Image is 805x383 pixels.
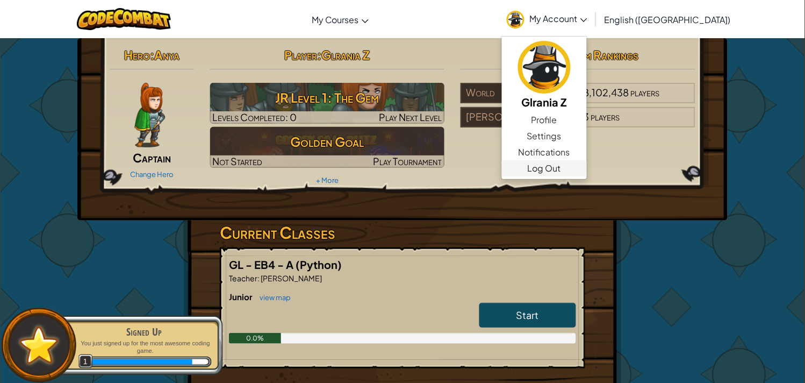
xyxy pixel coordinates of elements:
[461,93,695,105] a: World8,102,438players
[502,144,587,160] a: Notifications
[599,5,736,34] a: English ([GEOGRAPHIC_DATA])
[321,47,370,62] span: Glrania Z
[229,258,296,271] span: GL - EB4 - A
[306,5,374,34] a: My Courses
[220,221,585,245] h3: Current Classes
[229,333,281,344] div: 0.0%
[150,47,154,62] span: :
[502,160,587,176] a: Log Out
[130,170,174,179] a: Change Hero
[77,8,171,30] img: CodeCombat logo
[584,86,629,98] span: 8,102,438
[379,111,442,123] span: Play Next Level
[213,155,263,167] span: Not Started
[154,47,179,62] span: Anya
[213,111,297,123] span: Levels Completed: 0
[260,273,322,283] span: [PERSON_NAME]
[210,83,445,124] a: Play Next Level
[516,309,539,321] span: Start
[461,107,578,127] div: [PERSON_NAME]
[507,11,524,29] img: avatar
[316,176,339,185] a: + More
[133,150,171,165] span: Captain
[461,83,578,103] div: World
[501,2,593,36] a: My Account
[518,41,571,94] img: avatar
[210,86,445,110] h3: JR Level 1: The Gem
[373,155,442,167] span: Play Tournament
[134,83,165,147] img: captain-pose.png
[229,273,257,283] span: Teacher
[518,146,570,159] span: Notifications
[15,321,63,369] img: default.png
[257,273,260,283] span: :
[76,339,212,355] p: You just signed up for the most awesome coding game.
[210,83,445,124] img: JR Level 1: The Gem
[76,324,212,339] div: Signed Up
[530,13,587,24] span: My Account
[210,127,445,168] img: Golden Goal
[124,47,150,62] span: Hero
[502,128,587,144] a: Settings
[513,94,576,110] h5: Glrania Z
[296,258,342,271] span: (Python)
[461,117,695,130] a: [PERSON_NAME]3players
[254,293,291,302] a: view map
[229,292,254,302] span: Junior
[78,354,93,369] span: 1
[631,86,660,98] span: players
[210,130,445,154] h3: Golden Goal
[317,47,321,62] span: :
[312,14,359,25] span: My Courses
[591,110,620,123] span: players
[605,14,731,25] span: English ([GEOGRAPHIC_DATA])
[502,39,587,112] a: Glrania Z
[502,112,587,128] a: Profile
[284,47,317,62] span: Player
[210,127,445,168] a: Golden GoalNot StartedPlay Tournament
